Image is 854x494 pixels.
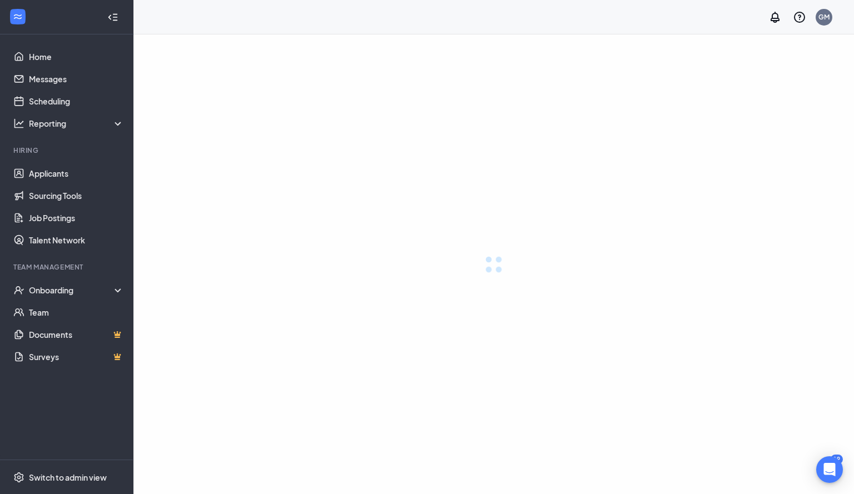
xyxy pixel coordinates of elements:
div: Onboarding [29,285,125,296]
svg: Analysis [13,118,24,129]
svg: Notifications [768,11,782,24]
a: Applicants [29,162,124,184]
a: Talent Network [29,229,124,251]
a: Job Postings [29,207,124,229]
div: Open Intercom Messenger [816,456,843,483]
svg: Collapse [107,12,118,23]
div: Team Management [13,262,122,272]
div: Switch to admin view [29,472,107,483]
a: DocumentsCrown [29,323,124,346]
a: Scheduling [29,90,124,112]
a: Team [29,301,124,323]
svg: WorkstreamLogo [12,11,23,22]
a: Sourcing Tools [29,184,124,207]
div: GM [818,12,830,22]
div: 19 [831,455,843,464]
div: Hiring [13,146,122,155]
a: Home [29,46,124,68]
svg: UserCheck [13,285,24,296]
svg: QuestionInfo [793,11,806,24]
div: Reporting [29,118,125,129]
a: Messages [29,68,124,90]
a: SurveysCrown [29,346,124,368]
svg: Settings [13,472,24,483]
